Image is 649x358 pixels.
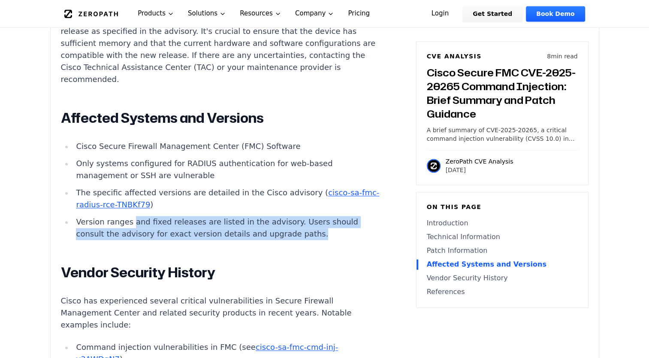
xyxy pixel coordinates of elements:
h3: Cisco Secure FMC CVE-2025-20265 Command Injection: Brief Summary and Patch Guidance [427,66,578,121]
a: Affected Systems and Versions [427,259,578,270]
li: Version ranges and fixed releases are listed in the advisory. Users should consult the advisory f... [73,216,380,240]
h6: CVE Analysis [427,52,482,61]
a: Technical Information [427,232,578,242]
p: Cisco has experienced several critical vulnerabilities in Secure Firewall Management Center and r... [61,295,380,331]
p: [DATE] [446,166,513,174]
p: 8 min read [547,52,577,61]
a: Login [421,6,459,21]
h2: Vendor Security History [61,264,380,281]
li: The specific affected versions are detailed in the Cisco advisory ( ) [73,187,380,211]
a: Book Demo [526,6,585,21]
a: Vendor Security History [427,273,578,283]
li: Only systems configured for RADIUS authentication for web-based management or SSH are vulnerable [73,158,380,182]
li: Cisco Secure Firewall Management Center (FMC) Software [73,140,380,152]
h6: On this page [427,203,578,211]
p: ZeroPath CVE Analysis [446,157,513,166]
a: Patch Information [427,246,578,256]
img: ZeroPath CVE Analysis [427,159,441,173]
p: A brief summary of CVE-2025-20265, a critical command injection vulnerability (CVSS 10.0) in Cisc... [427,126,578,143]
a: References [427,287,578,297]
h2: Affected Systems and Versions [61,109,380,127]
a: cisco-sa-fmc-radius-rce-TNBKf79 [76,188,379,209]
a: Get Started [462,6,522,21]
a: Introduction [427,218,578,228]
